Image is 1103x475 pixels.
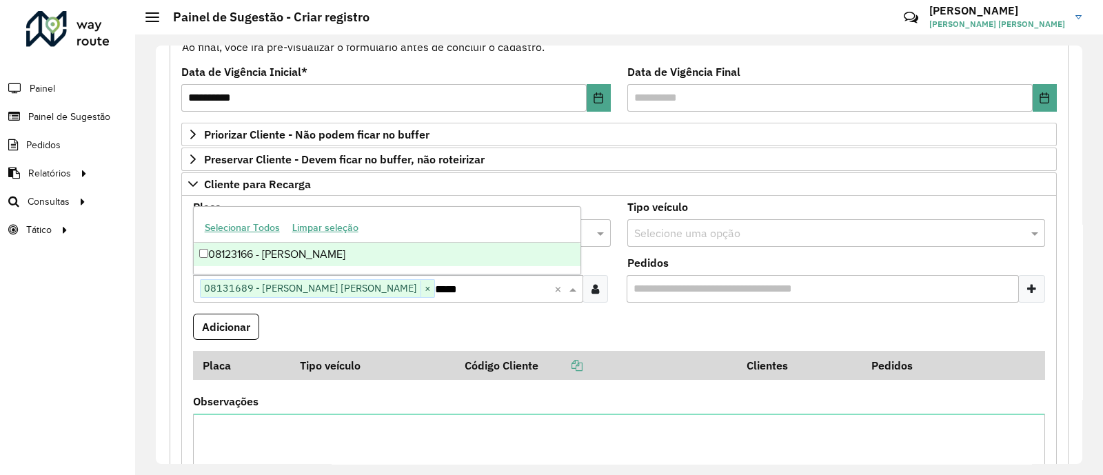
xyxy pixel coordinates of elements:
span: [PERSON_NAME] [PERSON_NAME] [929,18,1065,30]
span: Pedidos [26,138,61,152]
div: 08123166 - [PERSON_NAME] [194,243,580,266]
button: Choose Date [1033,84,1057,112]
button: Limpar seleção [286,217,365,239]
th: Tipo veículo [290,351,454,380]
button: Choose Date [587,84,611,112]
a: Copiar [538,358,583,372]
span: Painel de Sugestão [28,110,110,124]
span: 08131689 - [PERSON_NAME] [PERSON_NAME] [201,280,421,296]
th: Código Cliente [455,351,738,380]
th: Placa [193,351,290,380]
a: Cliente para Recarga [181,172,1057,196]
span: × [421,281,434,297]
label: Data de Vigência Final [627,63,740,80]
span: Cliente para Recarga [204,179,311,190]
ng-dropdown-panel: Options list [193,206,581,274]
h2: Painel de Sugestão - Criar registro [159,10,370,25]
span: Preservar Cliente - Devem ficar no buffer, não roteirizar [204,154,485,165]
label: Placa [193,199,221,215]
th: Pedidos [862,351,986,380]
label: Data de Vigência Inicial [181,63,307,80]
a: Preservar Cliente - Devem ficar no buffer, não roteirizar [181,148,1057,171]
label: Tipo veículo [627,199,688,215]
span: Relatórios [28,166,71,181]
span: Priorizar Cliente - Não podem ficar no buffer [204,129,429,140]
button: Selecionar Todos [199,217,286,239]
span: Clear all [554,281,566,297]
label: Pedidos [627,254,669,271]
button: Adicionar [193,314,259,340]
a: Priorizar Cliente - Não podem ficar no buffer [181,123,1057,146]
th: Clientes [738,351,862,380]
h3: [PERSON_NAME] [929,4,1065,17]
span: Consultas [28,194,70,209]
span: Painel [30,81,55,96]
span: Tático [26,223,52,237]
a: Contato Rápido [896,3,926,32]
label: Observações [193,393,259,410]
